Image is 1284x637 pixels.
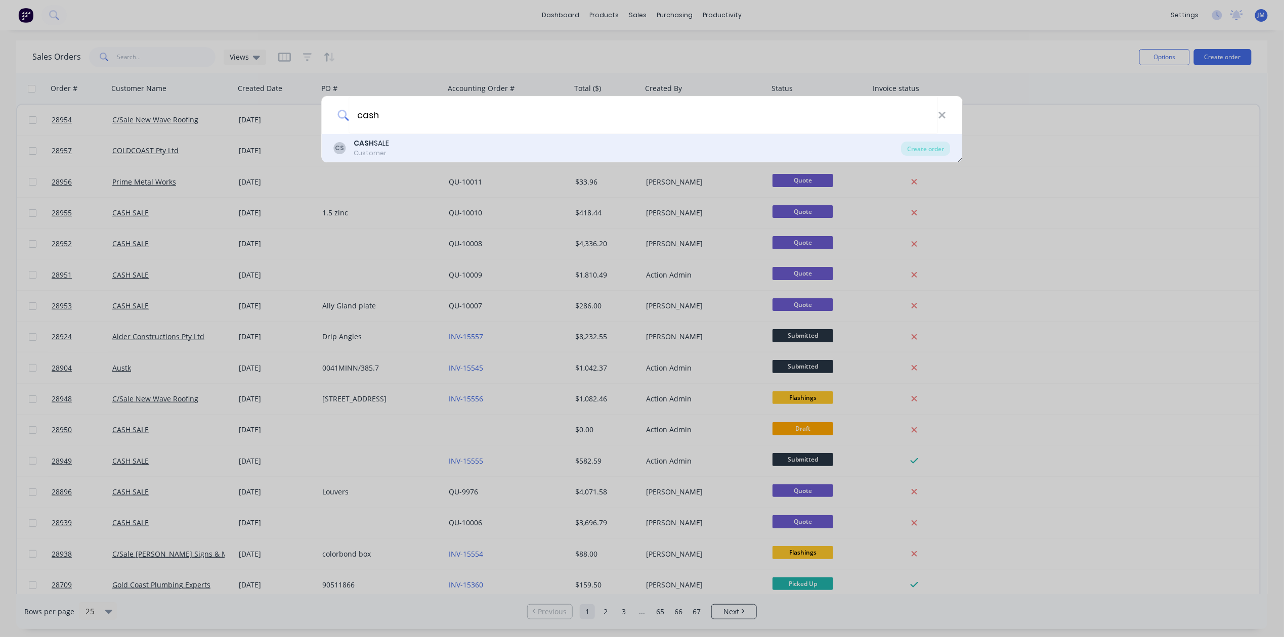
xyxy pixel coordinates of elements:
b: CASH [354,138,374,148]
div: Create order [902,142,951,156]
div: CS [334,142,346,154]
div: SALE [354,138,390,149]
div: Customer [354,149,390,158]
input: Enter a customer name to create a new order... [349,96,938,134]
